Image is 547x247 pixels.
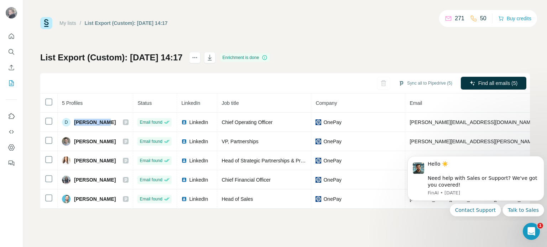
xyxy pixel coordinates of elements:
[140,196,162,202] span: Email found
[405,150,547,221] iframe: Intercom notifications message
[189,157,208,164] span: LinkedIn
[222,158,324,163] span: Head of Strategic Partnerships & Procurement
[181,119,187,125] img: LinkedIn logo
[222,177,270,183] span: Chief Financial Officer
[316,119,321,125] img: company-logo
[316,100,337,106] span: Company
[455,14,464,23] p: 271
[137,100,152,106] span: Status
[189,176,208,183] span: LinkedIn
[62,118,71,127] div: D
[323,195,342,203] span: OnePay
[6,125,17,138] button: Use Surfe API
[140,177,162,183] span: Email found
[80,20,81,27] li: /
[74,176,116,183] span: [PERSON_NAME]
[62,100,83,106] span: 5 Profiles
[189,52,200,63] button: actions
[181,100,200,106] span: LinkedIn
[222,100,239,106] span: Job title
[181,177,187,183] img: LinkedIn logo
[85,20,168,27] div: List Export (Custom): [DATE] 14:17
[181,158,187,163] img: LinkedIn logo
[189,195,208,203] span: LinkedIn
[410,100,422,106] span: Email
[537,223,543,229] span: 1
[62,195,71,203] img: Avatar
[323,157,342,164] span: OnePay
[189,138,208,145] span: LinkedIn
[316,158,321,163] img: company-logo
[394,78,457,88] button: Sync all to Pipedrive (5)
[220,53,270,62] div: Enrichment is done
[316,139,321,144] img: company-logo
[74,157,116,164] span: [PERSON_NAME]
[6,77,17,90] button: My lists
[6,61,17,74] button: Enrich CSV
[410,119,535,125] span: [PERSON_NAME][EMAIL_ADDRESS][DOMAIN_NAME]
[323,138,342,145] span: OnePay
[222,139,258,144] span: VP, Partnerships
[6,7,17,18] img: Avatar
[222,119,272,125] span: Chief Operating Officer
[523,223,540,240] iframe: Intercom live chat
[74,119,116,126] span: [PERSON_NAME]
[74,195,116,203] span: [PERSON_NAME]
[316,177,321,183] img: company-logo
[323,119,342,126] span: OnePay
[6,45,17,58] button: Search
[6,141,17,154] button: Dashboard
[74,138,116,145] span: [PERSON_NAME]
[6,110,17,123] button: Use Surfe on LinkedIn
[140,119,162,125] span: Email found
[189,119,208,126] span: LinkedIn
[181,139,187,144] img: LinkedIn logo
[480,14,486,23] p: 50
[140,157,162,164] span: Email found
[40,52,183,63] h1: List Export (Custom): [DATE] 14:17
[323,176,342,183] span: OnePay
[181,196,187,202] img: LinkedIn logo
[40,17,52,29] img: Surfe Logo
[222,196,253,202] span: Head of Sales
[62,137,71,146] img: Avatar
[6,30,17,43] button: Quick start
[6,157,17,170] button: Feedback
[316,196,321,202] img: company-logo
[140,138,162,145] span: Email found
[59,20,76,26] a: My lists
[461,77,526,90] button: Find all emails (5)
[62,156,71,165] img: Avatar
[62,176,71,184] img: Avatar
[498,14,531,23] button: Buy credits
[478,80,517,87] span: Find all emails (5)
